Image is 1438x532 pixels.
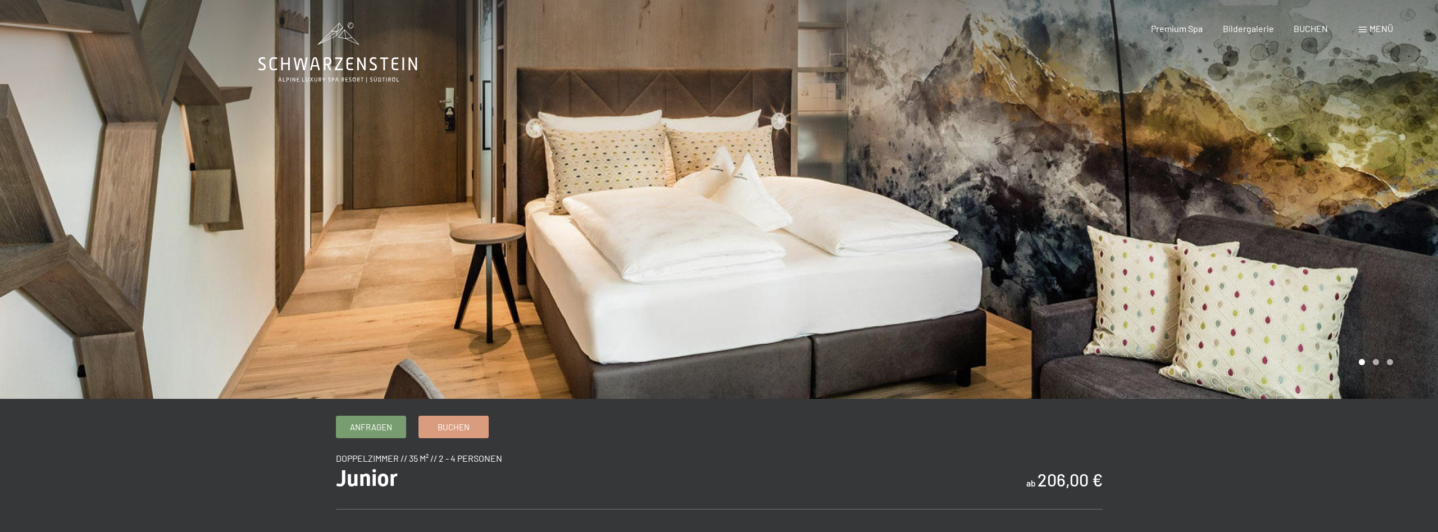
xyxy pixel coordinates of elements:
a: Premium Spa [1151,23,1203,34]
span: ab [1026,478,1036,488]
a: BUCHEN [1294,23,1328,34]
a: Anfragen [336,416,406,438]
b: 206,00 € [1037,470,1103,490]
span: Anfragen [350,421,392,433]
span: Doppelzimmer // 35 m² // 2 - 4 Personen [336,453,502,463]
a: Buchen [419,416,488,438]
span: Junior [336,465,398,492]
span: Menü [1369,23,1393,34]
a: Bildergalerie [1223,23,1274,34]
span: Buchen [438,421,470,433]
